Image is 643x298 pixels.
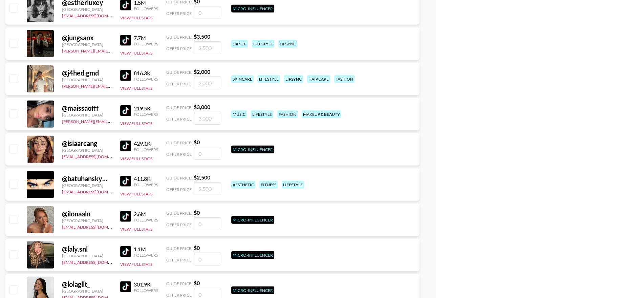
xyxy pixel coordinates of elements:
div: Followers [134,253,158,258]
img: TikTok [120,105,131,116]
div: [GEOGRAPHIC_DATA] [62,7,112,12]
div: @ maissaofff [62,104,112,112]
div: Micro-Influencer [231,5,274,13]
div: Micro-Influencer [231,216,274,224]
span: Offer Price: [166,187,193,192]
img: TikTok [120,246,131,257]
strong: $ 3,000 [194,104,210,110]
div: Micro-Influencer [231,286,274,294]
div: @ lolagllt_ [62,280,112,289]
div: fitness [259,181,278,189]
span: Guide Price: [166,281,192,286]
span: Guide Price: [166,70,192,75]
a: [PERSON_NAME][EMAIL_ADDRESS][DOMAIN_NAME] [62,118,162,124]
div: Micro-Influencer [231,251,274,259]
div: [GEOGRAPHIC_DATA] [62,77,112,82]
button: View Full Stats [120,15,152,20]
div: 1.1M [134,246,158,253]
div: [GEOGRAPHIC_DATA] [62,289,112,294]
div: Followers [134,6,158,11]
span: Guide Price: [166,105,192,110]
div: @ j4hed.gmd [62,69,112,77]
strong: $ 0 [194,244,200,251]
button: View Full Stats [120,121,152,126]
span: Offer Price: [166,152,193,157]
input: 2,500 [194,182,221,195]
div: @ isiaarcang [62,139,112,148]
div: 2.6M [134,211,158,217]
span: Offer Price: [166,257,193,262]
div: lifestyle [282,181,304,189]
div: Followers [134,41,158,46]
input: 0 [194,253,221,265]
input: 0 [194,217,221,230]
input: 3,000 [194,112,221,125]
span: Offer Price: [166,116,193,122]
a: [PERSON_NAME][EMAIL_ADDRESS][PERSON_NAME][PERSON_NAME][DOMAIN_NAME] [62,47,227,54]
div: dance [231,40,248,48]
span: Guide Price: [166,35,192,40]
span: Guide Price: [166,211,192,216]
div: Followers [134,147,158,152]
button: View Full Stats [120,86,152,91]
div: Micro-Influencer [231,146,274,153]
input: 0 [194,6,221,19]
div: fashion [277,110,298,118]
div: [GEOGRAPHIC_DATA] [62,253,112,258]
div: [GEOGRAPHIC_DATA] [62,148,112,153]
strong: $ 2,000 [194,68,210,75]
strong: $ 0 [194,139,200,145]
strong: $ 2,500 [194,174,210,180]
div: lifestyle [258,75,280,83]
button: View Full Stats [120,262,152,267]
button: View Full Stats [120,191,152,196]
img: TikTok [120,141,131,151]
div: Followers [134,112,158,117]
img: TikTok [120,281,131,292]
div: 429.1K [134,140,158,147]
div: skincare [231,75,254,83]
div: [GEOGRAPHIC_DATA] [62,218,112,223]
img: TikTok [120,176,131,187]
span: Offer Price: [166,11,193,16]
span: Offer Price: [166,46,193,51]
img: TikTok [120,70,131,81]
div: 816.3K [134,70,158,77]
span: Guide Price: [166,140,192,145]
div: [GEOGRAPHIC_DATA] [62,183,112,188]
strong: $ 0 [194,209,200,216]
span: Guide Price: [166,246,192,251]
div: 301.9K [134,281,158,288]
strong: $ 3,500 [194,33,210,40]
div: Followers [134,217,158,222]
button: View Full Stats [120,227,152,232]
div: Followers [134,288,158,293]
a: [EMAIL_ADDRESS][DOMAIN_NAME] [62,153,130,159]
div: haircare [307,75,330,83]
a: [EMAIL_ADDRESS][DOMAIN_NAME] [62,258,130,265]
a: [PERSON_NAME][EMAIL_ADDRESS][PERSON_NAME][DOMAIN_NAME] [62,82,194,89]
span: Offer Price: [166,81,193,86]
div: @ jungsanx [62,34,112,42]
img: TikTok [120,211,131,222]
button: View Full Stats [120,156,152,161]
div: aesthetic [231,181,255,189]
input: 0 [194,147,221,160]
div: @ laly.snl [62,245,112,253]
div: [GEOGRAPHIC_DATA] [62,112,112,118]
div: 411.8K [134,175,158,182]
div: @ batuhanskywalker [62,174,112,183]
input: 2,000 [194,77,221,89]
img: TikTok [120,35,131,46]
span: Offer Price: [166,222,193,227]
a: [EMAIL_ADDRESS][DOMAIN_NAME] [62,223,130,230]
div: lipsync [284,75,303,83]
div: 7.7M [134,35,158,41]
input: 3,500 [194,41,221,54]
div: lipsync [278,40,297,48]
a: [EMAIL_ADDRESS][DOMAIN_NAME] [62,12,130,18]
div: 219.5K [134,105,158,112]
div: lifestyle [252,40,274,48]
div: @ ilonaaln [62,210,112,218]
div: fashion [334,75,355,83]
